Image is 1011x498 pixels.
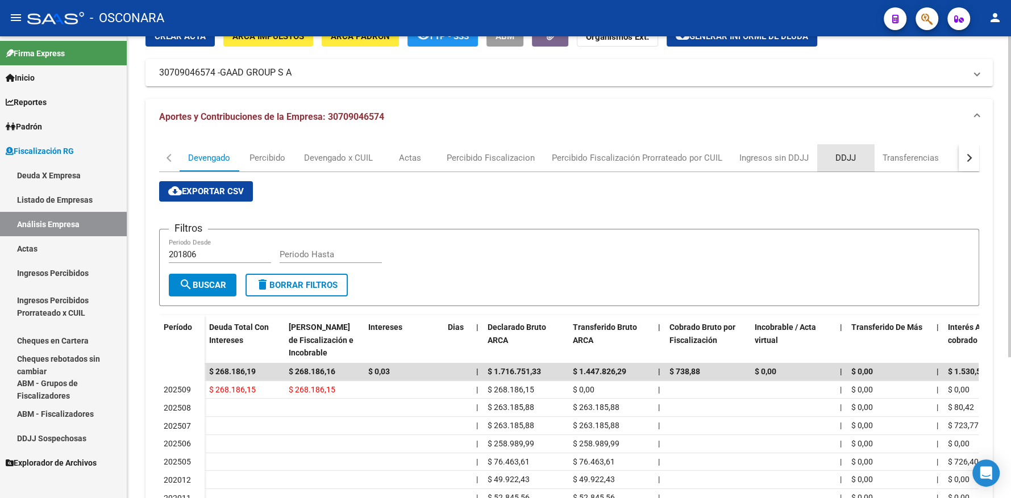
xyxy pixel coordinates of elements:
[948,367,985,376] span: $ 1.530,59
[488,421,534,430] span: $ 263.185,88
[932,315,943,365] datatable-header-cell: |
[851,403,873,412] span: $ 0,00
[443,315,472,365] datatable-header-cell: Dias
[573,475,615,484] span: $ 49.922,43
[937,385,938,394] span: |
[658,421,660,430] span: |
[399,152,421,164] div: Actas
[658,367,660,376] span: |
[948,475,970,484] span: $ 0,00
[256,280,338,290] span: Borrar Filtros
[586,32,649,42] strong: Organismos Ext.
[159,66,966,79] mat-panel-title: 30709046574 -
[948,457,979,466] span: $ 726,40
[573,385,594,394] span: $ 0,00
[840,403,842,412] span: |
[9,11,23,24] mat-icon: menu
[483,315,568,365] datatable-header-cell: Declarado Bruto ARCA
[145,59,993,86] mat-expansion-panel-header: 30709046574 -GAAD GROUP S A
[573,403,619,412] span: $ 263.185,88
[256,278,269,291] mat-icon: delete
[164,385,191,394] span: 202509
[472,315,483,365] datatable-header-cell: |
[368,367,390,376] span: $ 0,03
[364,315,443,365] datatable-header-cell: Intereses
[6,96,47,108] span: Reportes
[488,367,541,376] span: $ 1.716.751,33
[164,475,191,484] span: 202012
[654,315,665,365] datatable-header-cell: |
[488,457,530,466] span: $ 76.463,61
[658,403,660,412] span: |
[948,439,970,448] span: $ 0,00
[476,323,479,332] span: |
[851,421,873,430] span: $ 0,00
[6,72,35,84] span: Inicio
[851,385,873,394] span: $ 0,00
[573,421,619,430] span: $ 263.185,88
[568,315,654,365] datatable-header-cell: Transferido Bruto ARCA
[289,385,335,394] span: $ 268.186,15
[658,457,660,466] span: |
[246,274,348,296] button: Borrar Filtros
[851,367,873,376] span: $ 0,00
[937,323,939,332] span: |
[164,421,191,430] span: 202507
[284,315,364,365] datatable-header-cell: Deuda Bruta Neto de Fiscalización e Incobrable
[289,367,335,376] span: $ 268.186,16
[851,475,873,484] span: $ 0,00
[179,278,193,291] mat-icon: search
[476,367,479,376] span: |
[179,280,226,290] span: Buscar
[658,475,660,484] span: |
[368,323,402,332] span: Intereses
[750,315,835,365] datatable-header-cell: Incobrable / Acta virtual
[488,475,530,484] span: $ 49.922,43
[430,31,469,41] span: FTP - SSS
[488,403,534,412] span: $ 263.185,88
[289,323,353,358] span: [PERSON_NAME] de Fiscalización e Incobrable
[577,26,658,47] button: Organismos Ext.
[476,457,478,466] span: |
[209,385,256,394] span: $ 268.186,15
[90,6,164,31] span: - OSCONARA
[488,323,546,345] span: Declarado Bruto ARCA
[851,457,873,466] span: $ 0,00
[840,457,842,466] span: |
[689,31,808,41] span: Generar informe de deuda
[476,403,478,412] span: |
[851,439,873,448] span: $ 0,00
[209,323,269,345] span: Deuda Total Con Intereses
[164,323,192,332] span: Período
[948,403,974,412] span: $ 80,42
[573,367,626,376] span: $ 1.447.826,29
[840,421,842,430] span: |
[169,274,236,296] button: Buscar
[209,367,256,376] span: $ 268.186,19
[159,111,384,122] span: Aportes y Contribuciones de la Empresa: 30709046574
[168,184,182,198] mat-icon: cloud_download
[331,31,390,41] span: ARCA Padrón
[164,439,191,448] span: 202506
[496,31,514,41] span: ABM
[669,367,700,376] span: $ 738,88
[168,186,244,196] span: Exportar CSV
[476,475,478,484] span: |
[573,439,619,448] span: $ 258.989,99
[847,315,932,365] datatable-header-cell: Transferido De Más
[840,323,842,332] span: |
[988,11,1002,24] mat-icon: person
[169,220,208,236] h3: Filtros
[937,457,938,466] span: |
[937,403,938,412] span: |
[476,385,478,394] span: |
[573,457,615,466] span: $ 76.463,61
[835,152,856,164] div: DDJJ
[948,421,979,430] span: $ 723,77
[883,152,939,164] div: Transferencias
[552,152,722,164] div: Percibido Fiscalización Prorrateado por CUIL
[840,475,842,484] span: |
[840,385,842,394] span: |
[447,152,535,164] div: Percibido Fiscalizacion
[658,385,660,394] span: |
